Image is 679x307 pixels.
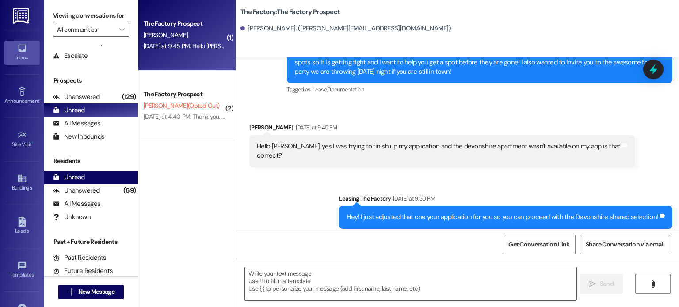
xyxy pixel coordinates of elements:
[39,97,41,103] span: •
[339,229,672,242] div: Tagged as:
[13,8,31,24] img: ResiDesk Logo
[327,86,364,93] span: Documentation
[4,128,40,152] a: Site Visit •
[144,113,588,121] div: [DATE] at 4:40 PM: Thank you. You will no longer receive texts from this thread. Please reply wit...
[580,274,623,294] button: Send
[4,214,40,238] a: Leads
[144,19,225,28] div: The Factory Prospect
[391,194,435,203] div: [DATE] at 9:50 PM
[57,23,115,37] input: All communities
[58,285,124,299] button: New Message
[4,258,40,282] a: Templates •
[503,235,575,254] button: Get Conversation Link
[53,9,129,23] label: Viewing conversations for
[53,173,85,182] div: Unread
[53,199,100,208] div: All Messages
[347,212,658,222] div: Hey! I just adjusted that one your application for you so you can proceed with the Devonshire sha...
[240,24,451,33] div: [PERSON_NAME]. ([PERSON_NAME][EMAIL_ADDRESS][DOMAIN_NAME])
[120,90,138,104] div: (129)
[53,253,107,262] div: Past Residents
[4,171,40,195] a: Buildings
[294,48,658,76] div: Hey [PERSON_NAME]! It's Abi. If you need any help with the application please don't hesitate to r...
[32,140,33,146] span: •
[53,119,100,128] div: All Messages
[53,51,88,61] div: Escalate
[53,132,104,141] div: New Inbounds
[53,186,100,195] div: Unanswered
[53,212,91,222] div: Unknown
[78,287,114,296] span: New Message
[44,156,138,166] div: Residents
[589,280,596,288] i: 
[34,270,35,277] span: •
[240,8,340,17] b: The Factory: The Factory Prospect
[313,86,327,93] span: Lease ,
[144,31,188,39] span: [PERSON_NAME]
[249,123,635,135] div: [PERSON_NAME]
[53,266,113,276] div: Future Residents
[44,237,138,246] div: Past + Future Residents
[287,83,672,96] div: Tagged as:
[508,240,569,249] span: Get Conversation Link
[44,76,138,85] div: Prospects
[144,42,552,50] div: [DATE] at 9:45 PM: Hello [PERSON_NAME], yes I was trying to finish up my application and the devo...
[53,106,85,115] div: Unread
[600,279,614,288] span: Send
[339,194,672,206] div: Leasing The Factory
[121,184,138,197] div: (69)
[586,240,664,249] span: Share Conversation via email
[257,142,621,161] div: Hello [PERSON_NAME], yes I was trying to finish up my application and the devonshire apartment wa...
[53,92,100,102] div: Unanswered
[68,288,74,296] i: 
[294,123,337,132] div: [DATE] at 9:45 PM
[580,235,670,254] button: Share Conversation via email
[4,41,40,64] a: Inbox
[649,280,656,288] i: 
[144,102,219,110] span: [PERSON_NAME] (Opted Out)
[144,90,225,99] div: The Factory Prospect
[119,26,124,33] i: 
